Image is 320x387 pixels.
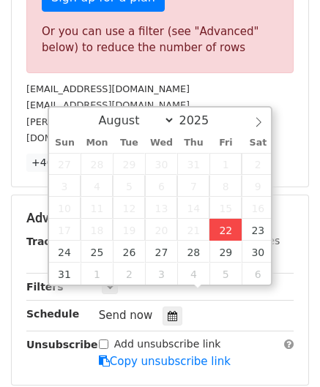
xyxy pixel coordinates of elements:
span: September 4, 2025 [177,263,209,285]
span: Sat [242,138,274,148]
span: August 2, 2025 [242,153,274,175]
strong: Tracking [26,236,75,247]
span: August 7, 2025 [177,175,209,197]
span: August 11, 2025 [81,197,113,219]
span: August 25, 2025 [81,241,113,263]
span: September 5, 2025 [209,263,242,285]
span: Tue [113,138,145,148]
span: July 28, 2025 [81,153,113,175]
small: [EMAIL_ADDRESS][DOMAIN_NAME] [26,83,190,94]
span: August 24, 2025 [49,241,81,263]
a: +40 more [26,154,88,172]
span: Mon [81,138,113,148]
span: August 18, 2025 [81,219,113,241]
span: August 20, 2025 [145,219,177,241]
span: August 15, 2025 [209,197,242,219]
span: August 6, 2025 [145,175,177,197]
span: August 4, 2025 [81,175,113,197]
span: August 23, 2025 [242,219,274,241]
span: Thu [177,138,209,148]
span: Fri [209,138,242,148]
strong: Filters [26,281,64,293]
span: August 9, 2025 [242,175,274,197]
span: Sun [49,138,81,148]
span: August 14, 2025 [177,197,209,219]
label: Add unsubscribe link [114,337,221,352]
span: August 3, 2025 [49,175,81,197]
span: September 2, 2025 [113,263,145,285]
a: Copy unsubscribe link [99,355,231,368]
span: Wed [145,138,177,148]
span: August 22, 2025 [209,219,242,241]
span: August 19, 2025 [113,219,145,241]
span: July 27, 2025 [49,153,81,175]
span: August 17, 2025 [49,219,81,241]
h5: Advanced [26,210,294,226]
span: August 21, 2025 [177,219,209,241]
span: Send now [99,309,153,322]
span: July 30, 2025 [145,153,177,175]
span: July 31, 2025 [177,153,209,175]
span: August 12, 2025 [113,197,145,219]
iframe: Chat Widget [247,317,320,387]
span: September 3, 2025 [145,263,177,285]
span: August 28, 2025 [177,241,209,263]
span: August 30, 2025 [242,241,274,263]
strong: Unsubscribe [26,339,98,350]
div: Or you can use a filter (see "Advanced" below) to reduce the number of rows [42,23,278,56]
span: August 31, 2025 [49,263,81,285]
span: August 27, 2025 [145,241,177,263]
span: August 16, 2025 [242,197,274,219]
span: August 8, 2025 [209,175,242,197]
input: Year [175,113,228,127]
small: [PERSON_NAME][EMAIL_ADDRESS][PERSON_NAME][DOMAIN_NAME] [26,116,267,144]
span: August 13, 2025 [145,197,177,219]
span: August 26, 2025 [113,241,145,263]
small: [EMAIL_ADDRESS][DOMAIN_NAME] [26,99,190,110]
span: August 10, 2025 [49,197,81,219]
span: September 1, 2025 [81,263,113,285]
strong: Schedule [26,308,79,320]
span: September 6, 2025 [242,263,274,285]
span: August 29, 2025 [209,241,242,263]
span: August 5, 2025 [113,175,145,197]
span: August 1, 2025 [209,153,242,175]
span: July 29, 2025 [113,153,145,175]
